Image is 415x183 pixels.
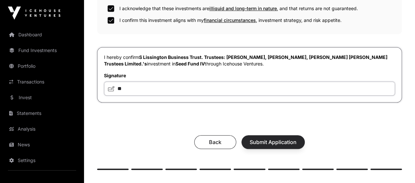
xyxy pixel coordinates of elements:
[104,54,387,66] span: S Lissington Business Trust. Trustees: [PERSON_NAME], [PERSON_NAME], [PERSON_NAME] [PERSON_NAME] ...
[8,7,60,20] img: Icehouse Ventures Logo
[5,90,79,105] a: Invest
[104,72,395,79] label: Signature
[209,6,277,11] span: illiquid and long-term in nature
[5,43,79,58] a: Fund Investments
[176,61,205,66] span: Seed Fund IV
[382,152,415,183] iframe: Chat Widget
[119,17,342,24] label: I confirm this investment aligns with my , investment strategy, and risk appetite.
[250,138,297,146] span: Submit Application
[5,153,79,168] a: Settings
[119,5,358,12] label: I acknowledge that these investments are , and that returns are not guaranteed.
[194,135,236,149] button: Back
[104,54,395,67] p: I hereby confirm investment in through Icehouse Ventures.
[5,27,79,42] a: Dashboard
[5,106,79,120] a: Statements
[241,135,305,149] button: Submit Application
[5,75,79,89] a: Transactions
[202,138,228,146] span: Back
[5,122,79,136] a: Analysis
[204,17,256,23] span: financial circumstances
[5,59,79,73] a: Portfolio
[5,137,79,152] a: News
